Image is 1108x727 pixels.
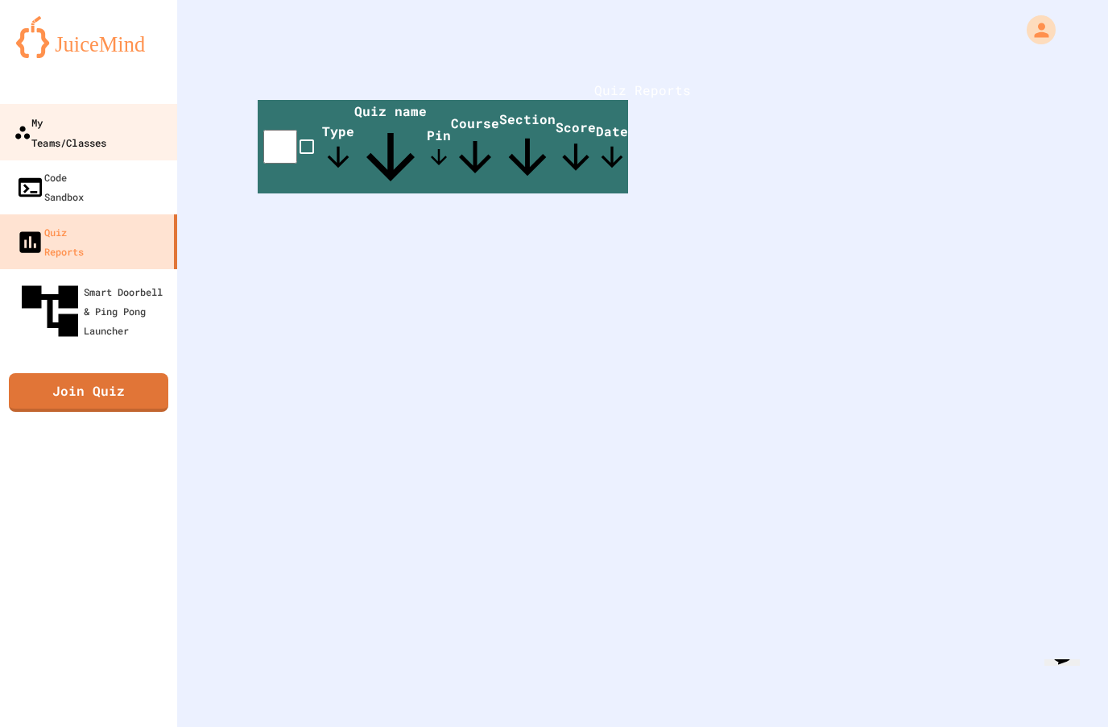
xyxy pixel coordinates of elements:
[596,123,628,173] span: Date
[263,130,297,164] input: select all desserts
[16,168,84,206] div: Code Sandbox
[16,222,84,261] div: Quiz Reports
[14,112,106,152] div: My Teams/Classes
[16,277,171,345] div: Smart Doorbell & Ping Pong Launcher
[1010,11,1060,48] div: My Account
[556,118,596,177] span: Score
[1038,659,1092,711] iframe: chat widget
[16,16,161,58] img: logo-orange.svg
[9,373,168,412] a: Join Quiz
[451,114,499,181] span: Course
[354,102,427,193] span: Quiz name
[258,81,1027,100] h1: Quiz Reports
[499,110,556,185] span: Section
[427,127,451,169] span: Pin
[322,123,354,173] span: Type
